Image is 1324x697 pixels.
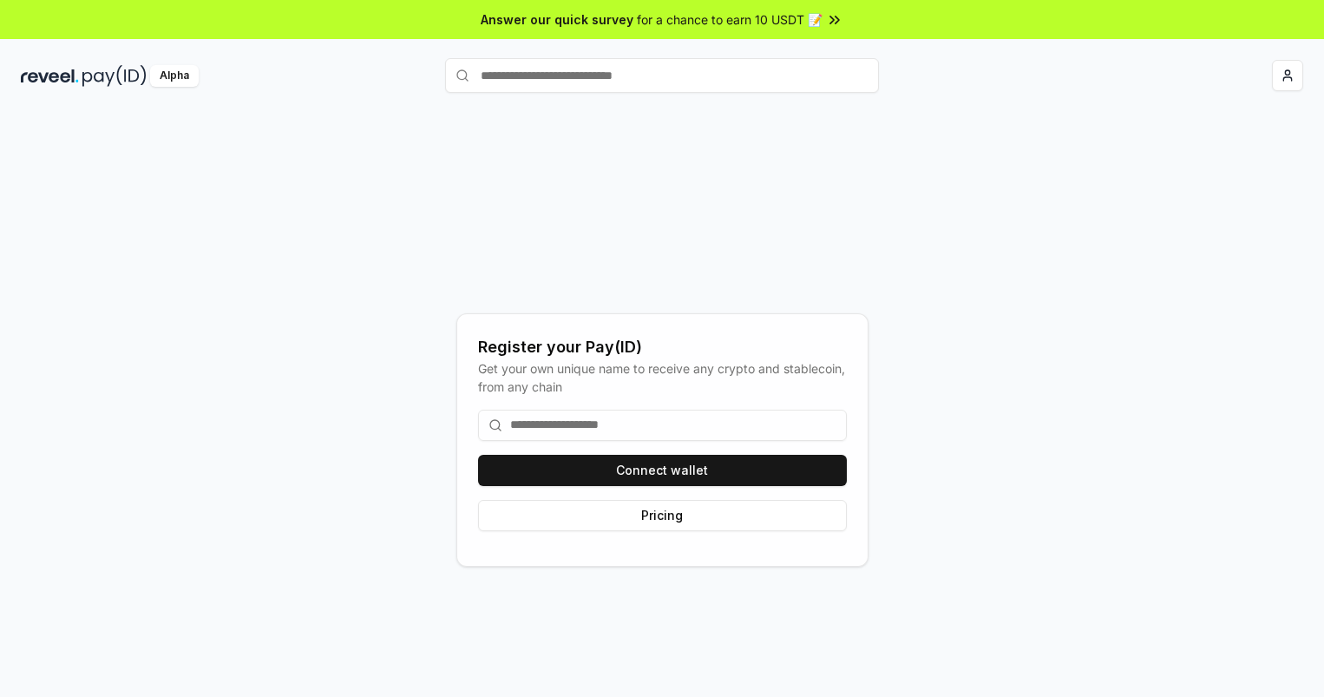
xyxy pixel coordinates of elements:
img: reveel_dark [21,65,79,87]
img: pay_id [82,65,147,87]
div: Register your Pay(ID) [478,335,847,359]
div: Get your own unique name to receive any crypto and stablecoin, from any chain [478,359,847,396]
span: for a chance to earn 10 USDT 📝 [637,10,823,29]
span: Answer our quick survey [481,10,633,29]
button: Connect wallet [478,455,847,486]
div: Alpha [150,65,199,87]
button: Pricing [478,500,847,531]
